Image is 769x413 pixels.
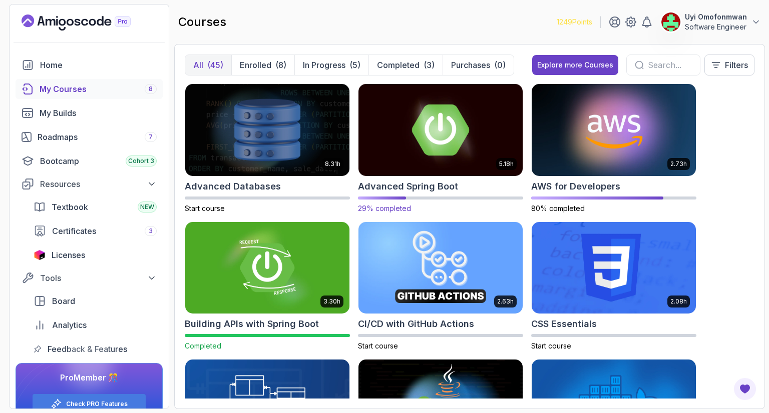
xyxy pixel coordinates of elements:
[240,59,271,71] p: Enrolled
[532,84,696,176] img: AWS for Developers card
[531,341,571,350] span: Start course
[185,179,281,193] h2: Advanced Databases
[231,55,294,75] button: Enrolled(8)
[531,317,597,331] h2: CSS Essentials
[704,54,754,75] button: Filters
[149,133,153,141] span: 7
[40,155,157,167] div: Bootcamp
[16,127,163,147] a: roadmaps
[38,131,157,143] div: Roadmaps
[323,297,340,305] p: 3.30h
[275,59,286,71] div: (8)
[28,197,163,217] a: textbook
[358,179,458,193] h2: Advanced Spring Boot
[16,269,163,287] button: Tools
[28,221,163,241] a: certificates
[354,81,527,178] img: Advanced Spring Boot card
[185,341,221,350] span: Completed
[149,85,153,93] span: 8
[303,59,345,71] p: In Progress
[52,319,87,331] span: Analytics
[178,14,226,30] h2: courses
[670,297,687,305] p: 2.08h
[185,222,349,314] img: Building APIs with Spring Boot card
[16,79,163,99] a: courses
[499,160,514,168] p: 5.18h
[368,55,443,75] button: Completed(3)
[149,227,153,235] span: 3
[648,59,692,71] input: Search...
[670,160,687,168] p: 2.73h
[185,317,319,331] h2: Building APIs with Spring Boot
[532,55,618,75] button: Explore more Courses
[66,400,128,408] a: Check PRO Features
[531,204,585,212] span: 80% completed
[557,17,592,27] p: 1249 Points
[207,59,223,71] div: (45)
[494,59,506,71] div: (0)
[40,178,157,190] div: Resources
[34,250,46,260] img: jetbrains icon
[40,59,157,71] div: Home
[185,55,231,75] button: All(45)
[358,317,474,331] h2: CI/CD with GitHub Actions
[685,22,747,32] p: Software Engineer
[185,221,350,351] a: Building APIs with Spring Boot card3.30hBuilding APIs with Spring BootCompleted
[661,12,761,32] button: user profile imageUyi OmofonmwanSoftware Engineer
[16,151,163,171] a: bootcamp
[377,59,420,71] p: Completed
[40,272,157,284] div: Tools
[52,201,88,213] span: Textbook
[28,245,163,265] a: licenses
[40,107,157,119] div: My Builds
[443,55,514,75] button: Purchases(0)
[424,59,435,71] div: (3)
[733,377,757,401] button: Open Feedback Button
[16,55,163,75] a: home
[537,60,613,70] div: Explore more Courses
[685,12,747,22] p: Uyi Omofonmwan
[497,297,514,305] p: 2.63h
[531,83,696,213] a: AWS for Developers card2.73hAWS for Developers80% completed
[325,160,340,168] p: 8.31h
[725,59,748,71] p: Filters
[531,179,620,193] h2: AWS for Developers
[40,83,157,95] div: My Courses
[358,222,523,314] img: CI/CD with GitHub Actions card
[451,59,490,71] p: Purchases
[16,103,163,123] a: builds
[28,315,163,335] a: analytics
[52,225,96,237] span: Certificates
[128,157,154,165] span: Cohort 3
[661,12,680,31] img: user profile image
[48,343,127,355] span: Feedback & Features
[358,83,523,213] a: Advanced Spring Boot card5.18hAdvanced Spring Boot29% completed
[22,14,154,30] a: Landing page
[28,339,163,359] a: feedback
[16,175,163,193] button: Resources
[185,84,349,176] img: Advanced Databases card
[358,341,398,350] span: Start course
[52,249,85,261] span: Licenses
[52,295,75,307] span: Board
[185,204,225,212] span: Start course
[349,59,360,71] div: (5)
[140,203,154,211] span: NEW
[28,291,163,311] a: board
[294,55,368,75] button: In Progress(5)
[532,222,696,314] img: CSS Essentials card
[358,204,411,212] span: 29% completed
[193,59,203,71] p: All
